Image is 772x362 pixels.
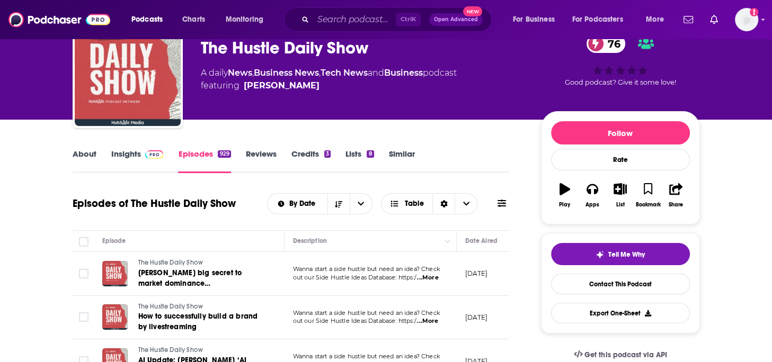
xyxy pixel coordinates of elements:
button: tell me why sparkleTell Me Why [551,243,690,265]
span: ...More [417,274,438,282]
span: The Hustle Daily Show [138,303,203,310]
a: Contact This Podcast [551,274,690,294]
button: open menu [268,200,327,207]
a: Business [384,68,423,78]
div: Date Aired [465,234,498,247]
span: More [646,12,664,27]
h1: Episodes of The Hustle Daily Show [73,197,236,210]
span: Wanna start a side hustle but need an idea? Check [293,309,440,316]
span: 76 [597,34,626,53]
button: Sort Direction [327,194,350,214]
p: [DATE] [465,313,488,322]
svg: Add a profile image [750,8,758,16]
span: Good podcast? Give it some love! [565,78,676,86]
span: The Hustle Daily Show [138,346,203,354]
img: The Hustle Daily Show [75,20,181,126]
button: open menu [124,11,176,28]
div: Play [559,202,570,208]
div: Apps [585,202,599,208]
a: Reviews [246,149,277,173]
span: [PERSON_NAME] big secret to market dominance… [138,268,242,288]
button: Open AdvancedNew [429,13,483,26]
span: Toggle select row [79,312,88,322]
span: featuring [201,79,457,92]
button: Share [662,176,689,214]
a: Business News [254,68,319,78]
button: Show profile menu [735,8,758,31]
span: The Hustle Daily Show [138,259,203,266]
div: Sort Direction [432,194,455,214]
a: How to successfully build a brand by livestreaming [138,311,265,332]
span: ...More [417,317,438,325]
span: Tell Me Why [608,250,645,259]
span: Ctrl K [396,13,421,26]
button: open menu [350,194,372,214]
a: Tech News [321,68,368,78]
span: For Business [513,12,555,27]
button: Export One-Sheet [551,303,690,323]
span: Toggle select row [79,269,88,278]
span: out our Side Hustle Ideas Database: https:/ [293,274,416,281]
button: Follow [551,121,690,144]
a: News [228,68,252,78]
button: List [606,176,634,214]
a: The Hustle Daily Show [138,258,265,268]
img: Podchaser Pro [145,150,164,159]
img: User Profile [735,8,758,31]
span: By Date [289,200,319,207]
a: [PERSON_NAME] big secret to market dominance… [138,268,265,289]
button: open menu [638,11,677,28]
a: About [73,149,96,173]
button: open menu [565,11,638,28]
a: Show notifications dropdown [706,11,722,29]
span: out our Side Hustle Ideas Database: https:/ [293,317,416,324]
span: , [252,68,254,78]
a: The Hustle Daily Show [138,346,265,355]
span: , [319,68,321,78]
button: Apps [579,176,606,214]
span: For Podcasters [572,12,623,27]
span: Table [405,200,424,207]
span: Wanna start a side hustle but need an idea? Check [293,352,440,360]
div: 929 [218,150,230,158]
span: Monitoring [226,12,263,27]
div: List [616,202,625,208]
span: Logged in as TaraKennedy [735,8,758,31]
p: [DATE] [465,269,488,278]
img: tell me why sparkle [596,250,604,259]
a: The Hustle Daily Show [138,302,265,312]
button: Bookmark [634,176,662,214]
div: 76Good podcast? Give it some love! [541,28,700,93]
a: Charts [175,11,211,28]
a: Similar [389,149,415,173]
span: New [463,6,482,16]
a: Episodes929 [178,149,230,173]
div: Search podcasts, credits, & more... [294,7,502,32]
span: Get this podcast via API [584,350,667,359]
button: Column Actions [441,235,454,248]
div: Rate [551,149,690,170]
button: Choose View [381,193,478,214]
a: 76 [587,34,626,53]
div: 8 [367,150,374,158]
img: Podchaser - Follow, Share and Rate Podcasts [8,10,110,30]
a: Credits3 [291,149,331,173]
span: Podcasts [131,12,163,27]
span: Charts [182,12,205,27]
div: A daily podcast [201,67,457,92]
span: Open Advanced [434,17,478,22]
span: Wanna start a side hustle but need an idea? Check [293,265,440,273]
h2: Choose List sort [267,193,372,214]
button: open menu [218,11,277,28]
a: Show notifications dropdown [679,11,697,29]
input: Search podcasts, credits, & more... [313,11,396,28]
a: Jon Weigell [244,79,320,92]
span: and [368,68,384,78]
button: Play [551,176,579,214]
span: How to successfully build a brand by livestreaming [138,312,258,331]
div: 3 [324,150,331,158]
a: InsightsPodchaser Pro [111,149,164,173]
